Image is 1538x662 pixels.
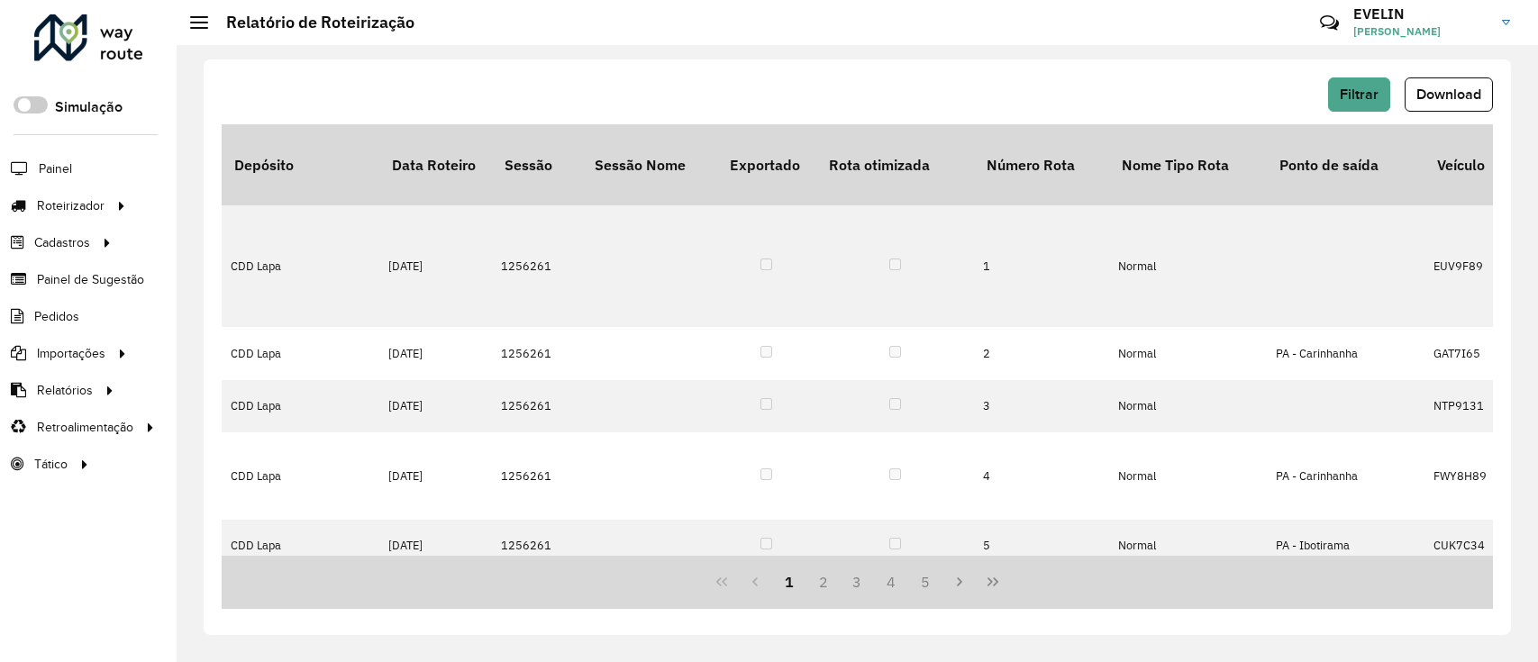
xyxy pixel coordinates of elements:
th: Data Roteiro [379,124,492,205]
td: PA - Carinhanha [1267,327,1424,379]
td: CDD Lapa [222,380,379,432]
td: Normal [1109,205,1267,327]
td: PA - Carinhanha [1267,432,1424,520]
span: [PERSON_NAME] [1353,23,1488,40]
button: Download [1405,77,1493,112]
td: 3 [974,380,1109,432]
td: 1256261 [492,205,582,327]
td: EUV9F89 [1424,205,1515,327]
span: Painel [39,159,72,178]
button: 3 [841,565,875,599]
td: 2 [974,327,1109,379]
td: CDD Lapa [222,520,379,572]
span: Roteirizador [37,196,105,215]
td: 1256261 [492,520,582,572]
td: 1256261 [492,432,582,520]
th: Exportado [717,124,816,205]
td: [DATE] [379,205,492,327]
td: Normal [1109,327,1267,379]
td: CUK7C34 [1424,520,1515,572]
th: Ponto de saída [1267,124,1424,205]
th: Depósito [222,124,379,205]
td: 4 [974,432,1109,520]
td: [DATE] [379,432,492,520]
span: Painel de Sugestão [37,270,144,289]
td: 5 [974,520,1109,572]
td: CDD Lapa [222,205,379,327]
td: Normal [1109,520,1267,572]
th: Número Rota [974,124,1109,205]
td: FWY8H89 [1424,432,1515,520]
button: 5 [908,565,942,599]
th: Nome Tipo Rota [1109,124,1267,205]
button: Next Page [942,565,977,599]
td: 1256261 [492,380,582,432]
h2: Relatório de Roteirização [208,13,414,32]
td: 1 [974,205,1109,327]
th: Sessão Nome [582,124,717,205]
button: Last Page [976,565,1010,599]
span: Retroalimentação [37,418,133,437]
td: CDD Lapa [222,432,379,520]
td: NTP9131 [1424,380,1515,432]
th: Veículo [1424,124,1515,205]
span: Relatórios [37,381,93,400]
span: Download [1416,86,1481,102]
th: Rota otimizada [816,124,974,205]
span: Filtrar [1340,86,1379,102]
td: Normal [1109,432,1267,520]
th: Sessão [492,124,582,205]
td: 1256261 [492,327,582,379]
td: CDD Lapa [222,327,379,379]
button: 1 [772,565,806,599]
a: Contato Rápido [1310,4,1349,42]
td: PA - Ibotirama [1267,520,1424,572]
span: Tático [34,455,68,474]
button: 4 [874,565,908,599]
button: Filtrar [1328,77,1390,112]
td: [DATE] [379,327,492,379]
td: [DATE] [379,380,492,432]
td: GAT7I65 [1424,327,1515,379]
td: [DATE] [379,520,492,572]
h3: EVELIN [1353,5,1488,23]
span: Pedidos [34,307,79,326]
label: Simulação [55,96,123,118]
button: 2 [806,565,841,599]
td: Normal [1109,380,1267,432]
span: Importações [37,344,105,363]
span: Cadastros [34,233,90,252]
